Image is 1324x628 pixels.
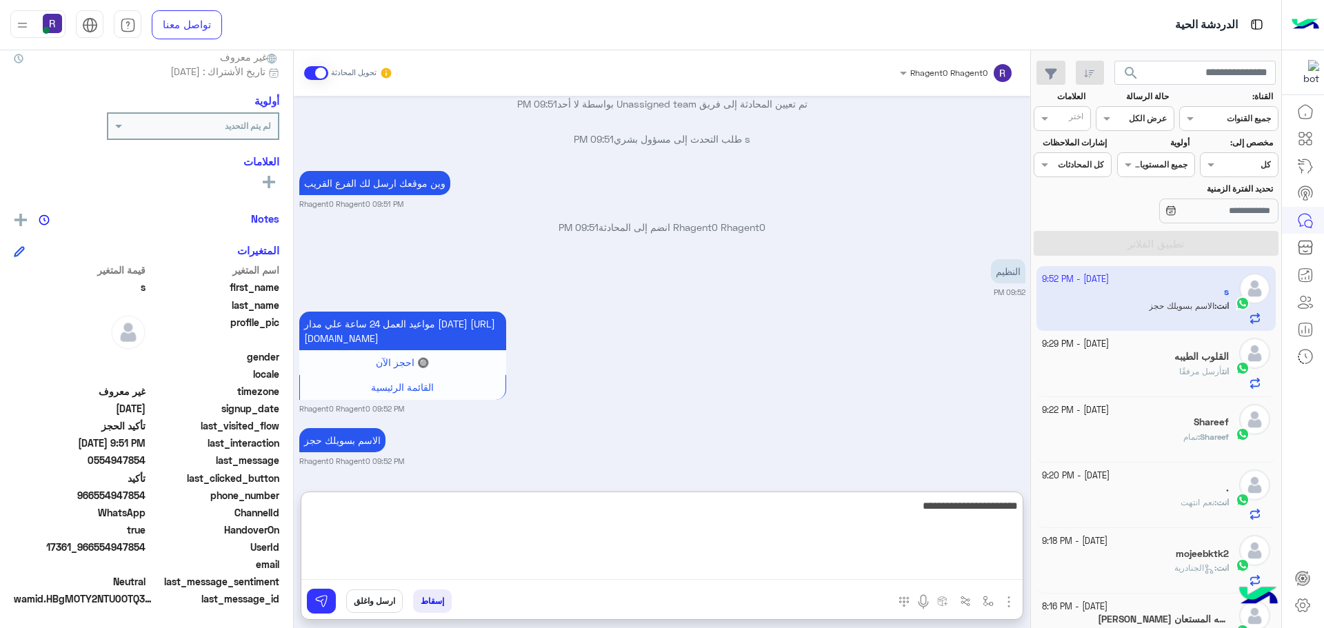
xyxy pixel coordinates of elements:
p: الدردشة الحية [1175,16,1238,34]
div: اختر [1069,110,1085,126]
p: 1/10/2025, 9:52 PM [991,259,1025,283]
span: 09:51 PM [559,221,599,233]
small: Rhagent0 Rhagent0 09:52 PM [299,403,404,414]
small: 09:52 PM [994,287,1025,298]
img: notes [39,214,50,225]
p: s طلب التحدث إلى مسؤول بشري [299,132,1025,146]
img: tab [120,17,136,33]
span: انت [1216,497,1229,507]
span: 2025-10-01T18:49:01.793Z [14,401,146,416]
span: 17361_966554947854 [14,540,146,554]
img: WhatsApp [1236,558,1250,572]
small: Rhagent0 Rhagent0 09:51 PM [299,199,403,210]
span: gender [148,350,280,364]
p: Rhagent0 Rhagent0 انضم إلى المحادثة [299,220,1025,234]
b: : [1214,497,1229,507]
span: phone_number [148,488,280,503]
span: null [14,367,146,381]
span: 2025-10-01T18:51:10.344Z [14,436,146,450]
b: لم يتم التحديد [225,121,271,131]
h6: Notes [251,212,279,225]
span: 🔘 احجز الآن [376,356,429,368]
img: defaultAdmin.png [1239,338,1270,369]
button: إسقاط [413,589,452,613]
span: last_visited_flow [148,418,280,433]
img: create order [937,596,948,607]
span: search [1123,65,1139,81]
h5: القلوب الطيبه [1174,351,1229,363]
img: Trigger scenario [960,596,971,607]
span: last_name [148,298,280,312]
span: s [14,280,146,294]
img: hulul-logo.png [1234,573,1283,621]
img: Logo [1292,10,1319,39]
span: اسم المتغير [148,263,280,277]
span: ChannelId [148,505,280,520]
span: قيمة المتغير [14,263,146,277]
img: tab [1248,16,1265,33]
span: signup_date [148,401,280,416]
button: select flow [977,589,1000,612]
small: [DATE] - 9:18 PM [1042,535,1107,548]
span: Rhagent0 Rhagent0 [910,68,987,78]
img: defaultAdmin.png [111,315,146,350]
small: [DATE] - 8:16 PM [1042,600,1107,614]
button: Trigger scenario [954,589,977,612]
img: tab [82,17,98,33]
span: HandoverOn [148,523,280,537]
span: انت [1222,366,1229,376]
span: first_name [148,280,280,294]
button: search [1114,61,1148,90]
button: تطبيق الفلاتر [1034,231,1278,256]
b: : [1214,563,1229,573]
img: send attachment [1001,594,1017,610]
img: defaultAdmin.png [1239,535,1270,566]
img: WhatsApp [1236,427,1250,441]
span: Shareef [1200,432,1229,442]
span: 0554947854 [14,453,146,467]
h5: . [1226,483,1229,494]
span: 966554947854 [14,488,146,503]
span: 09:51 PM [517,98,557,110]
h5: Shareef [1194,416,1229,428]
small: [DATE] - 9:29 PM [1042,338,1109,351]
span: last_clicked_button [148,471,280,485]
span: locale [148,367,280,381]
button: ارسل واغلق [346,589,403,613]
label: مخصص إلى: [1202,136,1273,149]
span: 0 [14,574,146,589]
button: create order [932,589,954,612]
span: الجنادرية [1174,563,1214,573]
span: أرسل مرفقًا [1179,366,1222,376]
span: تأكيد الحجز [14,418,146,433]
a: tab [114,10,141,39]
img: defaultAdmin.png [1239,404,1270,435]
h5: صبراً جميل والله المستعان [1098,614,1229,625]
img: make a call [899,596,910,607]
span: last_message_id [154,591,279,606]
span: last_message_sentiment [148,574,280,589]
small: [DATE] - 9:20 PM [1042,469,1110,483]
a: تواصل معنا [152,10,222,39]
span: wamid.HBgMOTY2NTU0OTQ3ODU0FQIAEhgUMkExQ0UzNzNGMkI4RENDMUQ4RTAA [14,591,152,606]
span: تمام [1183,432,1198,442]
span: تأكيد [14,471,146,485]
span: انت [1216,563,1229,573]
img: defaultAdmin.png [1239,469,1270,500]
label: حالة الرسالة [1098,90,1169,103]
img: select flow [983,596,994,607]
p: 1/10/2025, 9:51 PM [299,171,450,195]
span: غير معروف [220,50,279,64]
small: تحويل المحادثة [331,68,377,79]
label: تحديد الفترة الزمنية [1119,183,1273,195]
span: القائمة الرئيسية [371,381,434,393]
h6: أولوية [254,94,279,107]
label: أولوية [1119,136,1190,149]
img: add [14,214,27,226]
span: email [148,557,280,571]
span: null [14,557,146,571]
span: last_message [148,453,280,467]
span: مواعيد العمل 24 ساعة علي مدار [DATE] [URL][DOMAIN_NAME] [304,318,495,344]
h6: العلامات [14,155,279,168]
label: العلامات [1035,90,1085,103]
